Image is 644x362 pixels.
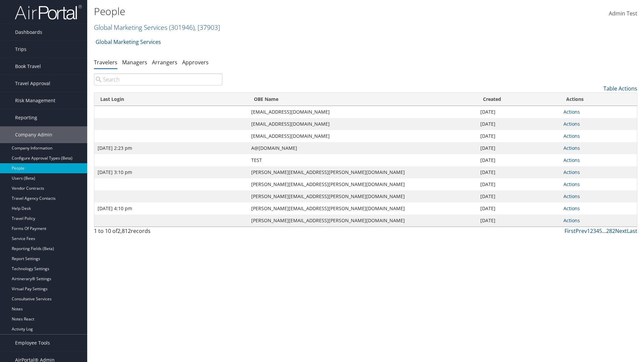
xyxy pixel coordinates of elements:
[563,157,580,163] a: Actions
[15,126,52,143] span: Company Admin
[94,166,248,178] td: [DATE] 3:10 pm
[563,193,580,199] a: Actions
[248,166,477,178] td: [PERSON_NAME][EMAIL_ADDRESS][PERSON_NAME][DOMAIN_NAME]
[563,109,580,115] a: Actions
[477,178,560,190] td: [DATE]
[248,130,477,142] td: [EMAIL_ADDRESS][DOMAIN_NAME]
[593,227,596,235] a: 3
[587,227,590,235] a: 1
[94,142,248,154] td: [DATE] 2:23 pm
[248,93,477,106] th: OBE Name: activate to sort column ascending
[599,227,602,235] a: 5
[94,93,248,106] th: Last Login: activate to sort column ascending
[122,59,147,66] a: Managers
[248,106,477,118] td: [EMAIL_ADDRESS][DOMAIN_NAME]
[15,58,41,75] span: Book Travel
[15,41,26,58] span: Trips
[563,169,580,175] a: Actions
[563,217,580,224] a: Actions
[477,118,560,130] td: [DATE]
[563,181,580,187] a: Actions
[248,154,477,166] td: TEST
[477,130,560,142] td: [DATE]
[565,227,576,235] a: First
[563,205,580,212] a: Actions
[94,73,222,85] input: Search
[248,202,477,215] td: [PERSON_NAME][EMAIL_ADDRESS][PERSON_NAME][DOMAIN_NAME]
[615,227,627,235] a: Next
[182,59,209,66] a: Approvers
[627,227,637,235] a: Last
[477,190,560,202] td: [DATE]
[248,178,477,190] td: [PERSON_NAME][EMAIL_ADDRESS][PERSON_NAME][DOMAIN_NAME]
[248,142,477,154] td: A@[DOMAIN_NAME]
[15,335,50,351] span: Employee Tools
[563,121,580,127] a: Actions
[152,59,177,66] a: Arrangers
[15,92,55,109] span: Risk Management
[606,227,615,235] a: 282
[603,85,637,92] a: Table Actions
[94,227,222,238] div: 1 to 10 of records
[248,190,477,202] td: [PERSON_NAME][EMAIL_ADDRESS][PERSON_NAME][DOMAIN_NAME]
[590,227,593,235] a: 2
[609,3,637,24] a: Admin Test
[94,4,456,18] h1: People
[96,35,161,49] a: Global Marketing Services
[195,23,220,32] span: , [ 37903 ]
[15,24,42,41] span: Dashboards
[248,118,477,130] td: [EMAIL_ADDRESS][DOMAIN_NAME]
[563,133,580,139] a: Actions
[477,154,560,166] td: [DATE]
[477,202,560,215] td: [DATE]
[609,10,637,17] span: Admin Test
[15,75,50,92] span: Travel Approval
[596,227,599,235] a: 4
[477,166,560,178] td: [DATE]
[94,202,248,215] td: [DATE] 4:10 pm
[560,93,637,106] th: Actions
[15,109,37,126] span: Reporting
[477,93,560,106] th: Created: activate to sort column ascending
[477,106,560,118] td: [DATE]
[169,23,195,32] span: ( 301946 )
[576,227,587,235] a: Prev
[248,215,477,227] td: [PERSON_NAME][EMAIL_ADDRESS][PERSON_NAME][DOMAIN_NAME]
[94,59,117,66] a: Travelers
[602,227,606,235] span: …
[477,215,560,227] td: [DATE]
[117,227,131,235] span: 2,812
[94,23,220,32] a: Global Marketing Services
[563,145,580,151] a: Actions
[477,142,560,154] td: [DATE]
[15,4,82,20] img: airportal-logo.png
